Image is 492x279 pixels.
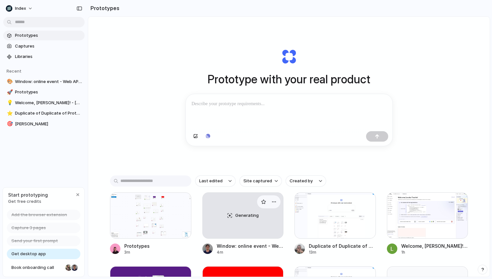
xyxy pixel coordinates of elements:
a: Duplicate of Duplicate of PrototypesDuplicate of Duplicate of Prototypes13m [294,192,376,255]
span: Recent [7,68,21,74]
span: Site captured [243,178,272,184]
a: ⭐Duplicate of Duplicate of Prototypes [3,108,85,118]
a: 🎯[PERSON_NAME] [3,119,85,129]
button: 🎯 [6,121,12,127]
a: 🚀Prototypes [3,87,85,97]
div: 1h [401,249,468,255]
button: Last edited [195,175,236,187]
div: 💡 [7,99,11,106]
span: Welcome, [PERSON_NAME]! - [GEOGRAPHIC_DATA] [15,100,82,106]
div: Window: online event - Web APIs | MDN [217,243,284,249]
a: 🎨Window: online event - Web APIs | MDN [3,77,85,87]
div: 4m [217,249,284,255]
a: Prototypes [3,31,85,40]
button: 🚀 [6,89,12,95]
div: Christian Iacullo [71,264,78,272]
span: Captures [15,43,82,49]
button: Site captured [239,175,282,187]
span: Last edited [199,178,223,184]
span: Get free credits [8,198,48,205]
a: PrototypesPrototypes3m [110,192,191,255]
div: 3m [124,249,150,255]
a: Book onboarding call [7,262,80,273]
button: ⭐ [6,110,12,117]
span: Add the browser extension [11,212,67,218]
span: Window: online event - Web APIs | MDN [15,78,82,85]
span: Send your first prompt [11,238,58,244]
span: Start prototyping [8,191,48,198]
a: 💡Welcome, [PERSON_NAME]! - [GEOGRAPHIC_DATA] [3,98,85,108]
span: Book onboarding call [11,264,63,271]
div: Welcome, [PERSON_NAME]! - [GEOGRAPHIC_DATA] [401,243,468,249]
button: 🎨 [6,78,12,85]
a: Captures [3,41,85,51]
span: Get desktop app [11,251,46,257]
div: 🎯 [7,120,11,128]
div: 🎨 [7,78,11,85]
span: Prototypes [15,89,82,95]
div: ⭐ [7,110,11,117]
div: Nicole Kubica [65,264,73,272]
span: Created by [290,178,313,184]
span: Index [15,5,26,12]
div: Prototypes [124,243,150,249]
span: Capture 3 pages [11,225,46,231]
h1: Prototype with your real product [208,71,370,88]
span: Generating [235,212,259,219]
button: Index [3,3,36,14]
h2: Prototypes [88,4,119,12]
span: [PERSON_NAME] [15,121,82,127]
a: Get desktop app [7,249,80,259]
a: Welcome, Leosha Trushin! - HotjarWelcome, [PERSON_NAME]! - [GEOGRAPHIC_DATA]1h [387,192,468,255]
a: GeneratingWindow: online event - Web APIs | MDN4m [202,192,284,255]
div: 🚀 [7,89,11,96]
button: Created by [286,175,326,187]
span: Libraries [15,53,82,60]
div: Duplicate of Duplicate of Prototypes [309,243,376,249]
button: 💡 [6,100,12,106]
div: 13m [309,249,376,255]
span: Prototypes [15,32,82,39]
a: Libraries [3,52,85,62]
span: Duplicate of Duplicate of Prototypes [15,110,82,117]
